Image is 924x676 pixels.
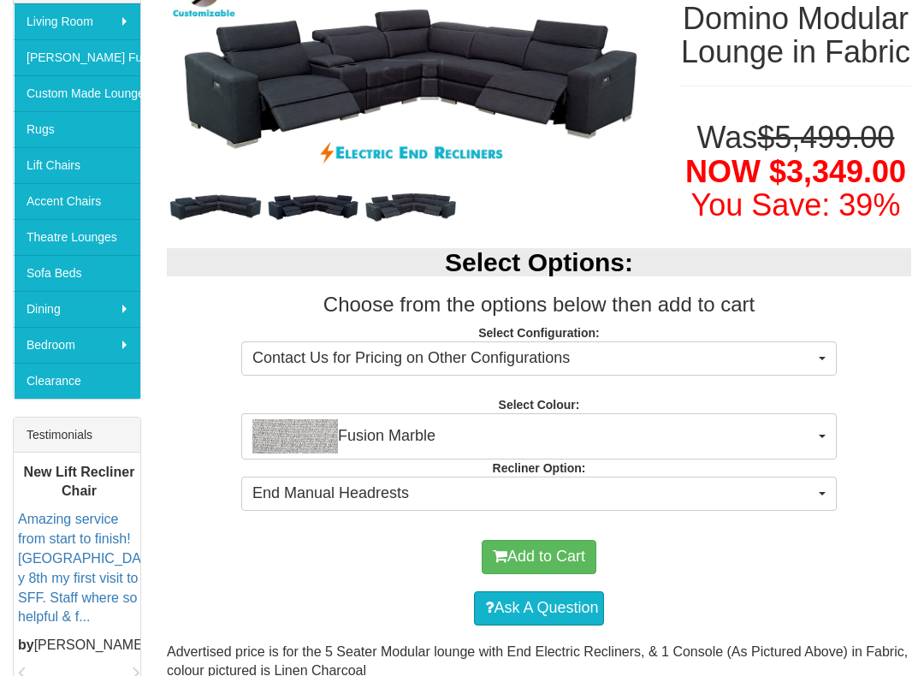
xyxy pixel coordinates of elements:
a: Ask A Question [474,591,603,626]
span: NOW $3,349.00 [685,154,906,189]
a: Bedroom [14,327,140,363]
h1: Was [680,121,911,222]
span: Fusion Marble [252,419,814,454]
a: Lift Chairs [14,147,140,183]
font: You Save: 39% [691,187,901,222]
p: [PERSON_NAME] [18,636,140,655]
button: End Manual Headrests [241,477,837,511]
a: Living Room [14,3,140,39]
a: [PERSON_NAME] Furniture [14,39,140,75]
strong: Select Colour: [499,398,580,412]
button: Contact Us for Pricing on Other Configurations [241,341,837,376]
del: $5,499.00 [757,120,894,155]
button: Add to Cart [482,540,596,574]
b: by [18,637,34,652]
a: Sofa Beds [14,255,140,291]
span: Contact Us for Pricing on Other Configurations [252,347,814,370]
div: Testimonials [14,418,140,453]
a: Amazing service from start to finish! [GEOGRAPHIC_DATA]-y 8th my first visit to SFF. Staff where ... [18,512,165,624]
a: Custom Made Lounges [14,75,140,111]
button: Fusion MarbleFusion Marble [241,413,837,460]
strong: Recliner Option: [493,461,586,475]
a: Rugs [14,111,140,147]
b: New Lift Recliner Chair [24,465,135,499]
a: Accent Chairs [14,183,140,219]
strong: Select Configuration: [478,326,600,340]
a: Theatre Lounges [14,219,140,255]
h1: Domino Modular Lounge in Fabric [680,2,911,69]
a: Dining [14,291,140,327]
b: Select Options: [445,248,633,276]
span: End Manual Headrests [252,483,814,505]
h3: Choose from the options below then add to cart [167,294,911,316]
a: Clearance [14,363,140,399]
img: Fusion Marble [252,419,338,454]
